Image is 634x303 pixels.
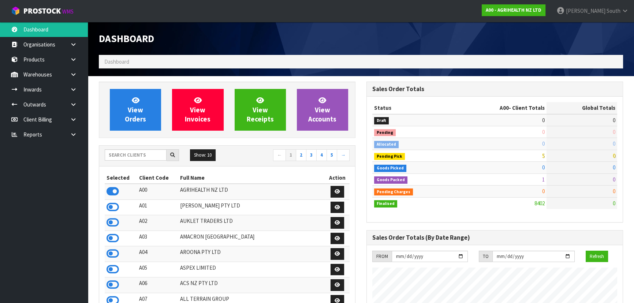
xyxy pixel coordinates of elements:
input: Search clients [105,149,167,161]
td: AGRIHEALTH NZ LTD [178,184,325,199]
td: A02 [137,215,178,231]
a: 2 [296,149,306,161]
button: Refresh [586,251,608,262]
a: ViewAccounts [297,89,348,131]
th: Action [325,172,350,184]
a: → [337,149,350,161]
span: 1 [542,176,545,183]
strong: A00 - AGRIHEALTH NZ LTD [486,7,541,13]
th: Global Totals [547,102,617,114]
div: FROM [372,251,392,262]
td: A06 [137,277,178,293]
span: 0 [542,117,545,124]
span: 0 [613,200,615,207]
span: View Receipts [247,96,274,123]
span: Draft [374,117,389,124]
th: Client Code [137,172,178,184]
span: South [607,7,620,14]
a: ViewInvoices [172,89,223,131]
span: Dashboard [104,58,129,65]
a: A00 - AGRIHEALTH NZ LTD [482,4,545,16]
td: [PERSON_NAME] PTY LTD [178,199,325,215]
div: TO [479,251,492,262]
th: Full Name [178,172,325,184]
th: Status [372,102,453,114]
td: AROONA PTY LTD [178,246,325,262]
span: 8402 [534,200,545,207]
h3: Sales Order Totals (By Date Range) [372,234,617,241]
td: A05 [137,262,178,277]
span: 0 [613,152,615,159]
span: View Invoices [185,96,210,123]
span: 0 [613,140,615,147]
span: 0 [613,117,615,124]
th: - Client Totals [453,102,547,114]
span: Allocated [374,141,399,148]
span: A00 [500,104,509,111]
th: Selected [105,172,137,184]
span: View Accounts [308,96,336,123]
td: A03 [137,231,178,246]
span: Pending Pick [374,153,405,160]
span: [PERSON_NAME] [566,7,605,14]
span: View Orders [125,96,146,123]
span: Pending [374,129,396,136]
td: ACS NZ PTY LTD [178,277,325,293]
span: 0 [613,188,615,195]
span: Goods Picked [374,165,406,172]
span: 0 [542,188,545,195]
a: ← [273,149,286,161]
span: 0 [542,128,545,135]
td: AUKLET TRADERS LTD [178,215,325,231]
td: A00 [137,184,178,199]
a: 3 [306,149,317,161]
a: 5 [327,149,337,161]
span: ProStock [23,6,61,16]
span: Dashboard [99,32,154,45]
a: 1 [286,149,296,161]
span: 0 [613,164,615,171]
img: cube-alt.png [11,6,20,15]
span: 0 [542,140,545,147]
nav: Page navigation [233,149,350,162]
span: Goods Packed [374,176,407,184]
td: A01 [137,199,178,215]
span: 0 [613,128,615,135]
span: Finalised [374,200,397,207]
small: WMS [62,8,74,15]
a: 4 [316,149,327,161]
button: Show: 10 [190,149,216,161]
a: ViewReceipts [235,89,286,131]
span: Pending Charges [374,188,413,196]
td: ASPEX LIMITED [178,262,325,277]
span: 0 [613,176,615,183]
h3: Sales Order Totals [372,86,617,93]
td: AMACRON [GEOGRAPHIC_DATA] [178,231,325,246]
span: 0 [542,164,545,171]
span: 5 [542,152,545,159]
a: ViewOrders [110,89,161,131]
td: A04 [137,246,178,262]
